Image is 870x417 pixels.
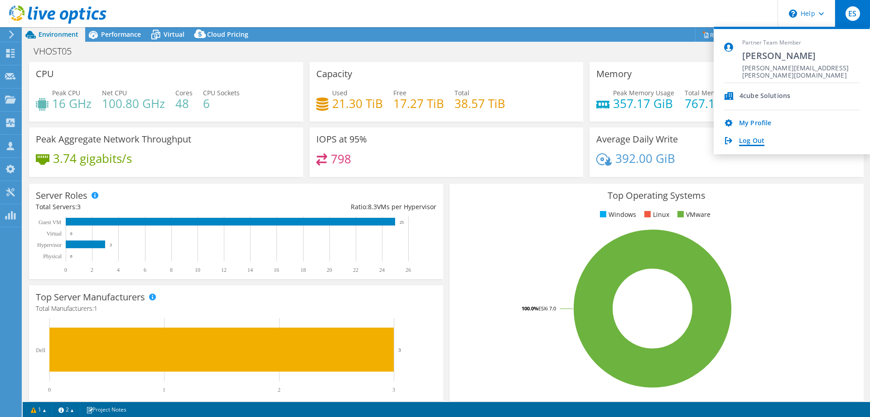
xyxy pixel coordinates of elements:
text: 18 [300,267,306,273]
tspan: ESXi 7.0 [538,305,556,312]
h4: 392.00 GiB [615,153,675,163]
h4: 3.74 gigabits/s [53,153,132,163]
text: 26 [406,267,411,273]
text: 3 [110,243,112,247]
h3: Average Daily Write [596,134,678,144]
h4: 38.57 TiB [454,98,505,108]
span: Free [393,88,406,97]
text: 0 [48,387,51,393]
h4: 21.30 TiB [332,98,383,108]
h3: Peak Aggregate Network Throughput [36,134,191,144]
text: 24 [379,267,385,273]
text: 16 [274,267,279,273]
text: 10 [195,267,200,273]
text: 2 [91,267,93,273]
a: 2 [52,404,80,415]
span: [PERSON_NAME][EMAIL_ADDRESS][PERSON_NAME][DOMAIN_NAME] [742,64,860,73]
span: Partner Team Member [742,39,860,47]
span: [PERSON_NAME] [742,49,860,62]
h4: 100.80 GHz [102,98,165,108]
a: 1 [24,404,53,415]
text: 3 [398,347,401,353]
span: Cloud Pricing [207,30,248,39]
text: 14 [247,267,253,273]
text: Virtual [47,231,62,237]
span: Virtual [164,30,184,39]
span: 1 [94,304,97,313]
text: 0 [70,254,72,259]
a: Log Out [739,137,764,146]
a: Project Notes [80,404,133,415]
span: 3 [77,202,81,211]
text: Physical [43,253,62,260]
text: 1 [163,387,165,393]
span: Used [332,88,348,97]
text: 0 [64,267,67,273]
h3: Top Operating Systems [456,191,857,201]
li: Linux [642,210,669,220]
h1: VHOST05 [29,46,86,56]
a: My Profile [739,119,771,128]
span: Peak CPU [52,88,80,97]
h4: 767.16 GiB [685,98,744,108]
text: 2 [278,387,280,393]
text: Guest VM [39,219,61,226]
span: CPU Sockets [203,88,240,97]
span: Environment [39,30,78,39]
h4: 16 GHz [52,98,92,108]
h4: 6 [203,98,240,108]
h3: Server Roles [36,191,87,201]
text: Hypervisor [37,242,62,248]
div: 4cube Solutions [739,92,790,101]
text: 6 [144,267,146,273]
span: 8.3 [368,202,377,211]
div: Ratio: VMs per Hypervisor [236,202,436,212]
h3: Memory [596,69,632,79]
text: 0 [70,231,72,236]
text: 12 [221,267,227,273]
h3: Capacity [316,69,352,79]
span: Net CPU [102,88,127,97]
h4: 48 [175,98,193,108]
text: 3 [392,387,395,393]
li: VMware [675,210,710,220]
text: Dell [36,347,45,353]
a: Reports [695,28,739,42]
span: Peak Memory Usage [613,88,674,97]
h3: Top Server Manufacturers [36,292,145,302]
text: 8 [170,267,173,273]
h3: IOPS at 95% [316,134,367,144]
span: ES [846,6,860,21]
span: Total [454,88,469,97]
h4: 357.17 GiB [613,98,674,108]
h4: 17.27 TiB [393,98,444,108]
span: Performance [101,30,141,39]
text: 25 [400,220,404,225]
tspan: 100.0% [522,305,538,312]
span: Cores [175,88,193,97]
text: 20 [327,267,332,273]
text: 4 [117,267,120,273]
div: Total Servers: [36,202,236,212]
span: Total Memory [685,88,726,97]
h3: CPU [36,69,54,79]
text: 22 [353,267,358,273]
svg: \n [789,10,797,18]
h4: 798 [331,154,351,164]
h4: Total Manufacturers: [36,304,436,314]
li: Windows [598,210,636,220]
